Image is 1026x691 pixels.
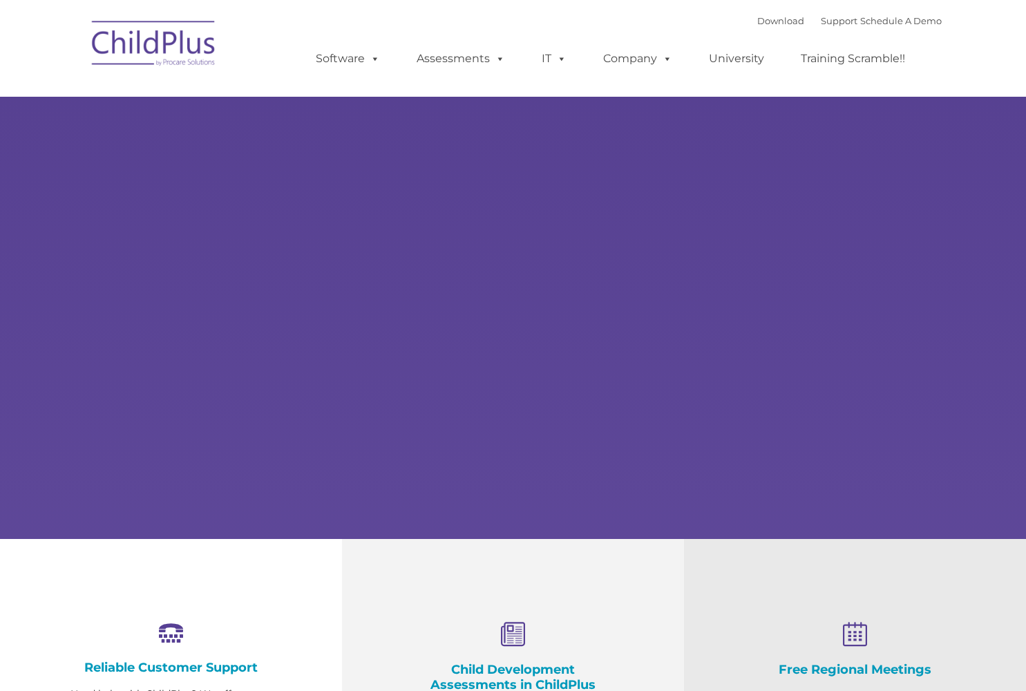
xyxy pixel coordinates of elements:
h4: Reliable Customer Support [69,660,273,675]
a: IT [528,45,580,73]
a: Company [589,45,686,73]
a: Support [821,15,857,26]
a: Software [302,45,394,73]
a: University [695,45,778,73]
a: Assessments [403,45,519,73]
a: Download [757,15,804,26]
h4: Free Regional Meetings [753,662,957,677]
img: ChildPlus by Procare Solutions [85,11,223,80]
font: | [757,15,942,26]
a: Schedule A Demo [860,15,942,26]
a: Training Scramble!! [787,45,919,73]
